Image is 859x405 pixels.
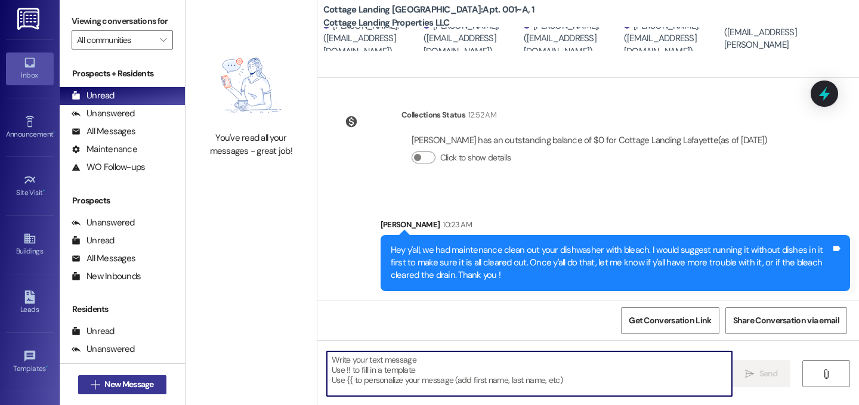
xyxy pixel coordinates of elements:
[60,194,185,207] div: Prospects
[72,125,135,138] div: All Messages
[60,67,185,80] div: Prospects + Residents
[72,361,135,373] div: All Messages
[78,375,166,394] button: New Message
[43,187,45,195] span: •
[821,369,830,379] i: 
[72,270,141,283] div: New Inbounds
[391,244,831,282] div: Hey y'all, we had maintenance clean out your dishwasher with bleach. I would suggest running it w...
[91,380,100,389] i: 
[199,132,304,157] div: You've read all your messages - great job!
[6,228,54,261] a: Buildings
[72,325,115,338] div: Unread
[401,109,465,121] div: Collections Status
[745,369,754,379] i: 
[104,378,153,391] span: New Message
[621,307,719,334] button: Get Conversation Link
[323,4,562,29] b: Cottage Landing [GEOGRAPHIC_DATA]: Apt. 001~A, 1 Cottage Landing Properties LLC
[412,134,768,147] div: [PERSON_NAME] has an outstanding balance of $0 for Cottage Landing Lafayette (as of [DATE])
[160,35,166,45] i: 
[6,287,54,319] a: Leads
[440,218,472,231] div: 10:23 AM
[465,109,496,121] div: 12:52 AM
[524,20,621,58] div: [PERSON_NAME]. ([EMAIL_ADDRESS][DOMAIN_NAME])
[323,20,421,58] div: [PERSON_NAME]. ([EMAIL_ADDRESS][DOMAIN_NAME])
[733,360,790,387] button: Send
[77,30,154,50] input: All communities
[199,45,304,126] img: empty-state
[72,161,145,174] div: WO Follow-ups
[440,152,511,164] label: Click to show details
[424,20,521,58] div: [PERSON_NAME]. ([EMAIL_ADDRESS][DOMAIN_NAME])
[725,307,847,334] button: Share Conversation via email
[53,128,55,137] span: •
[60,303,185,316] div: Residents
[759,367,778,380] span: Send
[46,363,48,371] span: •
[381,218,850,235] div: [PERSON_NAME]
[724,13,850,64] div: [PERSON_NAME]. ([EMAIL_ADDRESS][PERSON_NAME][DOMAIN_NAME])
[17,8,42,30] img: ResiDesk Logo
[733,314,839,327] span: Share Conversation via email
[72,12,173,30] label: Viewing conversations for
[6,170,54,202] a: Site Visit •
[72,217,135,229] div: Unanswered
[72,107,135,120] div: Unanswered
[72,143,137,156] div: Maintenance
[72,343,135,355] div: Unanswered
[6,346,54,378] a: Templates •
[624,20,721,58] div: [PERSON_NAME]. ([EMAIL_ADDRESS][DOMAIN_NAME])
[72,234,115,247] div: Unread
[72,89,115,102] div: Unread
[629,314,711,327] span: Get Conversation Link
[72,252,135,265] div: All Messages
[6,52,54,85] a: Inbox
